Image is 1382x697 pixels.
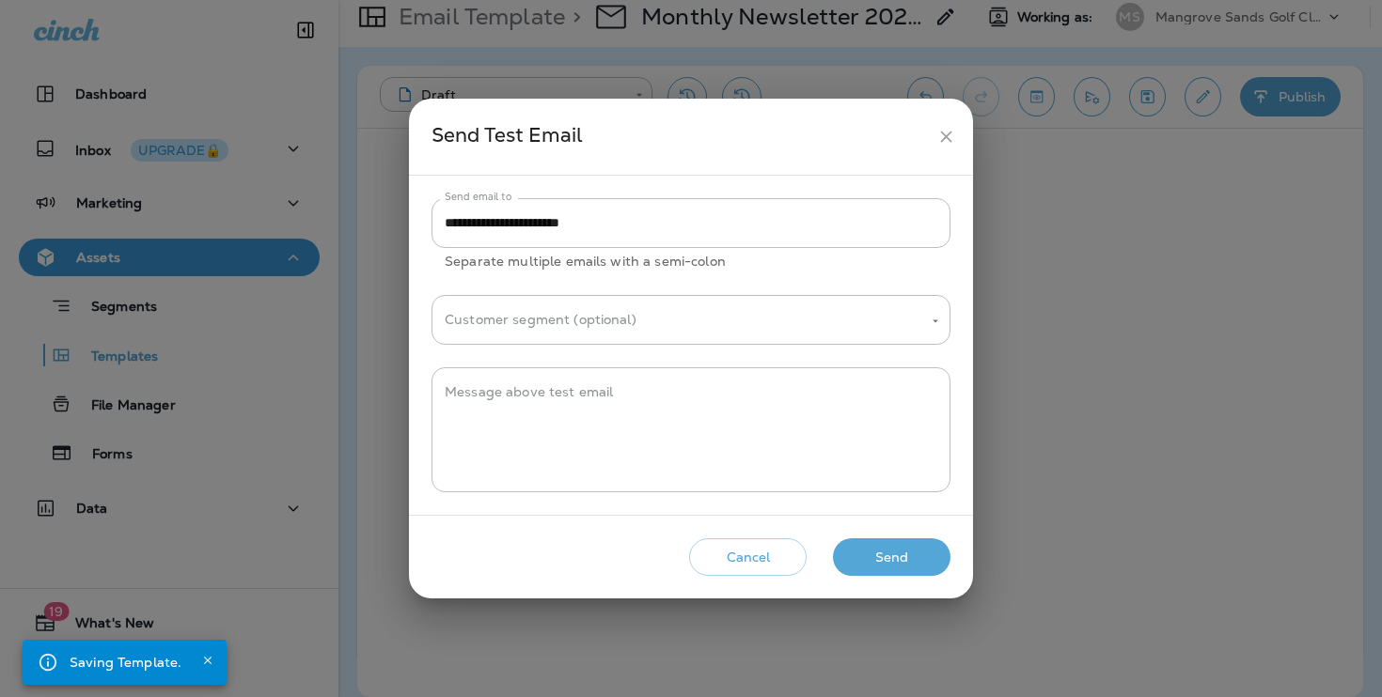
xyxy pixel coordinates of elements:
label: Send email to [445,190,511,204]
button: Send [833,538,950,577]
button: Close [196,649,219,672]
button: Open [927,313,944,330]
div: Saving Template. [70,645,181,679]
button: close [929,119,964,154]
p: Separate multiple emails with a semi-colon [445,251,937,272]
div: Send Test Email [432,119,929,154]
button: Cancel [689,538,807,577]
